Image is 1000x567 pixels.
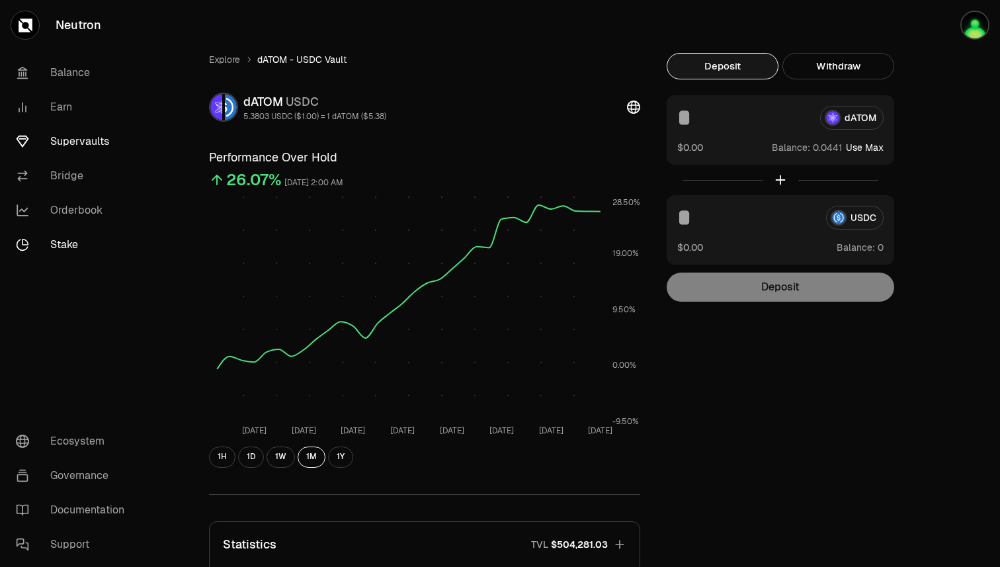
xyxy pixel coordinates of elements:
[341,425,365,436] tspan: [DATE]
[5,56,143,90] a: Balance
[489,425,514,436] tspan: [DATE]
[612,360,636,371] tspan: 0.00%
[209,148,640,167] h3: Performance Over Hold
[539,425,563,436] tspan: [DATE]
[257,53,347,66] span: dATOM - USDC Vault
[223,535,276,554] p: Statistics
[677,240,703,254] button: $0.00
[209,53,640,66] nav: breadcrumb
[612,304,636,315] tspan: 9.50%
[210,94,222,120] img: dATOM Logo
[667,53,778,79] button: Deposit
[5,527,143,562] a: Support
[284,175,343,191] div: [DATE] 2:00 AM
[5,424,143,458] a: Ecosystem
[390,425,415,436] tspan: [DATE]
[846,141,884,154] button: Use Max
[962,12,988,38] img: grauxale1
[551,538,608,551] span: $504,281.03
[5,458,143,493] a: Governance
[328,447,353,468] button: 1Y
[292,425,316,436] tspan: [DATE]
[298,447,325,468] button: 1M
[209,53,240,66] a: Explore
[5,193,143,228] a: Orderbook
[243,93,386,111] div: dATOM
[242,425,267,436] tspan: [DATE]
[612,248,639,259] tspan: 19.00%
[5,159,143,193] a: Bridge
[5,124,143,159] a: Supervaults
[243,111,386,122] div: 5.3803 USDC ($1.00) = 1 dATOM ($5.38)
[772,141,810,154] span: Balance:
[612,416,639,427] tspan: -9.50%
[267,447,295,468] button: 1W
[677,140,703,154] button: $0.00
[612,197,640,208] tspan: 28.50%
[209,447,235,468] button: 1H
[226,169,282,191] div: 26.07%
[782,53,894,79] button: Withdraw
[837,241,875,254] span: Balance:
[588,425,612,436] tspan: [DATE]
[440,425,464,436] tspan: [DATE]
[5,90,143,124] a: Earn
[531,538,548,551] p: TVL
[5,493,143,527] a: Documentation
[286,94,319,109] span: USDC
[210,522,640,567] button: StatisticsTVL$504,281.03
[238,447,264,468] button: 1D
[5,228,143,262] a: Stake
[225,94,237,120] img: USDC Logo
